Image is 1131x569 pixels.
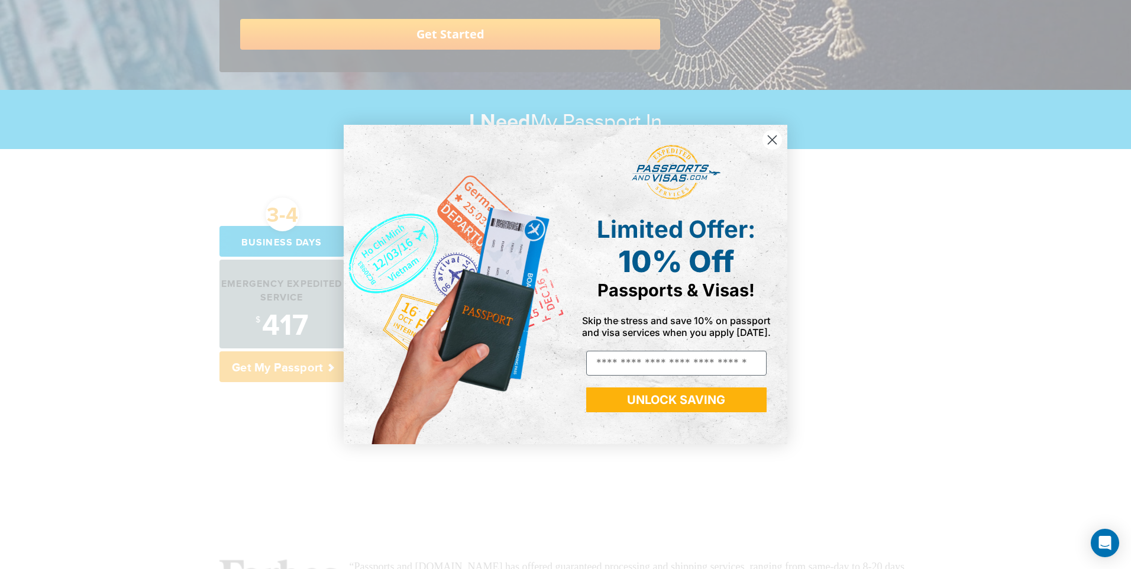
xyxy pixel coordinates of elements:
[632,145,721,201] img: passports and visas
[586,387,767,412] button: UNLOCK SAVING
[1091,529,1119,557] div: Open Intercom Messenger
[598,280,755,300] span: Passports & Visas!
[762,130,783,150] button: Close dialog
[582,315,771,338] span: Skip the stress and save 10% on passport and visa services when you apply [DATE].
[344,125,565,444] img: de9cda0d-0715-46ca-9a25-073762a91ba7.png
[597,215,756,244] span: Limited Offer:
[619,244,735,279] span: 10% Off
